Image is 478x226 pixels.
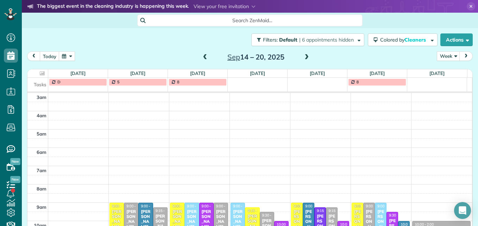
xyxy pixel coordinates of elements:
[459,51,473,61] button: next
[389,213,408,218] span: 9:30 - 11:30
[172,204,191,208] span: 9:00 - 11:45
[37,113,46,118] span: 4am
[233,204,250,208] span: 9:00 - 1:00
[454,202,471,219] div: Open Intercom Messenger
[437,51,460,61] button: Week
[37,3,189,11] strong: The biggest event in the cleaning industry is happening this week.
[317,208,336,213] span: 9:15 - 11:30
[10,176,20,183] span: New
[70,70,86,76] a: [DATE]
[212,53,300,61] h2: 14 – 20, 2025
[279,37,298,43] span: Default
[216,204,235,208] span: 9:00 - 11:00
[263,37,278,43] span: Filters:
[27,51,40,61] button: prev
[305,204,322,208] span: 9:00 - 1:00
[368,33,438,46] button: Colored byCleaners
[262,213,281,218] span: 9:30 - 12:15
[141,204,160,208] span: 9:00 - 11:15
[40,51,59,61] button: today
[10,158,20,165] span: New
[377,204,396,208] span: 9:00 - 11:15
[248,33,364,46] a: Filters: Default | 6 appointments hidden
[37,131,46,137] span: 5am
[177,79,180,84] span: 8
[299,37,354,43] span: | 6 appointments hidden
[404,37,427,43] span: Cleaners
[130,70,145,76] a: [DATE]
[250,70,265,76] a: [DATE]
[366,204,385,208] span: 9:00 - 11:30
[380,37,428,43] span: Colored by
[126,204,145,208] span: 9:00 - 12:00
[440,33,473,46] button: Actions
[156,208,175,213] span: 9:15 - 12:00
[227,52,240,61] span: Sep
[37,168,46,173] span: 7am
[247,208,264,213] span: 9:15 - 3:30
[112,204,129,208] span: 9:00 - 3:45
[357,79,359,84] span: 8
[294,204,310,208] span: 9:00 - 2:30
[57,79,61,84] span: D
[354,204,373,208] span: 9:00 - 12:00
[202,204,221,208] span: 9:00 - 11:15
[187,204,206,208] span: 9:00 - 11:30
[117,79,120,84] span: 5
[429,70,445,76] a: [DATE]
[37,186,46,192] span: 8am
[37,149,46,155] span: 6am
[310,70,325,76] a: [DATE]
[190,70,205,76] a: [DATE]
[251,33,364,46] button: Filters: Default | 6 appointments hidden
[37,204,46,210] span: 9am
[37,94,46,100] span: 3am
[328,208,347,213] span: 9:15 - 11:15
[370,70,385,76] a: [DATE]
